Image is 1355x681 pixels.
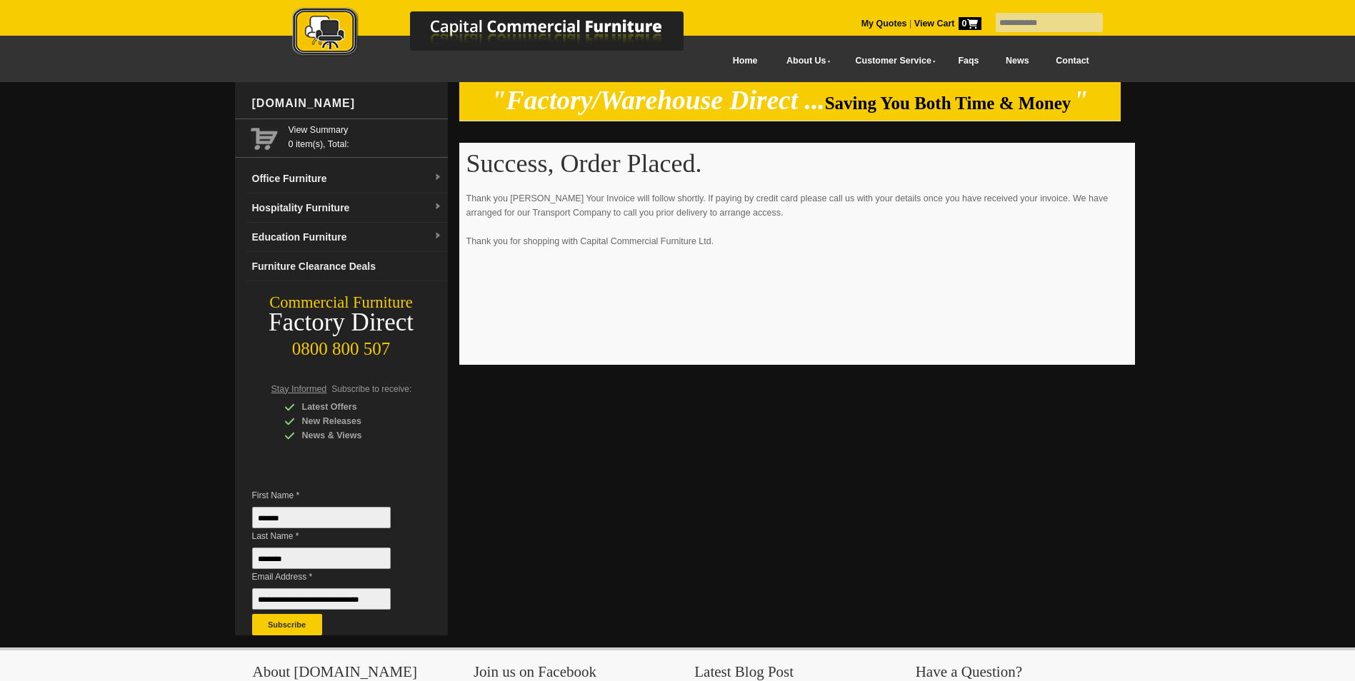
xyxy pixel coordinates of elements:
[271,384,327,394] span: Stay Informed
[246,252,448,281] a: Furniture Clearance Deals
[253,7,753,64] a: Capital Commercial Furniture Logo
[235,332,448,359] div: 0800 800 507
[252,548,391,569] input: Last Name *
[771,45,839,77] a: About Us
[825,94,1071,113] span: Saving You Both Time & Money
[252,488,412,503] span: First Name *
[911,19,981,29] a: View Cart0
[959,17,981,30] span: 0
[252,614,322,635] button: Subscribe
[253,7,753,59] img: Capital Commercial Furniture Logo
[284,414,420,428] div: New Releases
[1074,86,1089,115] em: "
[945,45,993,77] a: Faqs
[466,150,1128,177] h1: Success, Order Placed.
[1042,45,1102,77] a: Contact
[246,82,448,125] div: [DOMAIN_NAME]
[434,232,442,241] img: dropdown
[861,19,907,29] a: My Quotes
[914,19,981,29] strong: View Cart
[246,223,448,252] a: Education Furnituredropdown
[289,123,442,149] span: 0 item(s), Total:
[434,173,442,182] img: dropdown
[235,293,448,313] div: Commercial Furniture
[284,428,420,443] div: News & Views
[289,123,442,137] a: View Summary
[252,529,412,543] span: Last Name *
[252,570,412,584] span: Email Address *
[992,45,1042,77] a: News
[246,164,448,193] a: Office Furnituredropdown
[235,313,448,333] div: Factory Direct
[839,45,944,77] a: Customer Service
[252,588,391,610] input: Email Address *
[466,191,1128,263] p: Thank you [PERSON_NAME] Your Invoice will follow shortly. If paying by credit card please call us...
[246,193,448,223] a: Hospitality Furnituredropdown
[252,507,391,528] input: First Name *
[434,203,442,211] img: dropdown
[331,384,411,394] span: Subscribe to receive:
[284,400,420,414] div: Latest Offers
[491,86,825,115] em: "Factory/Warehouse Direct ...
